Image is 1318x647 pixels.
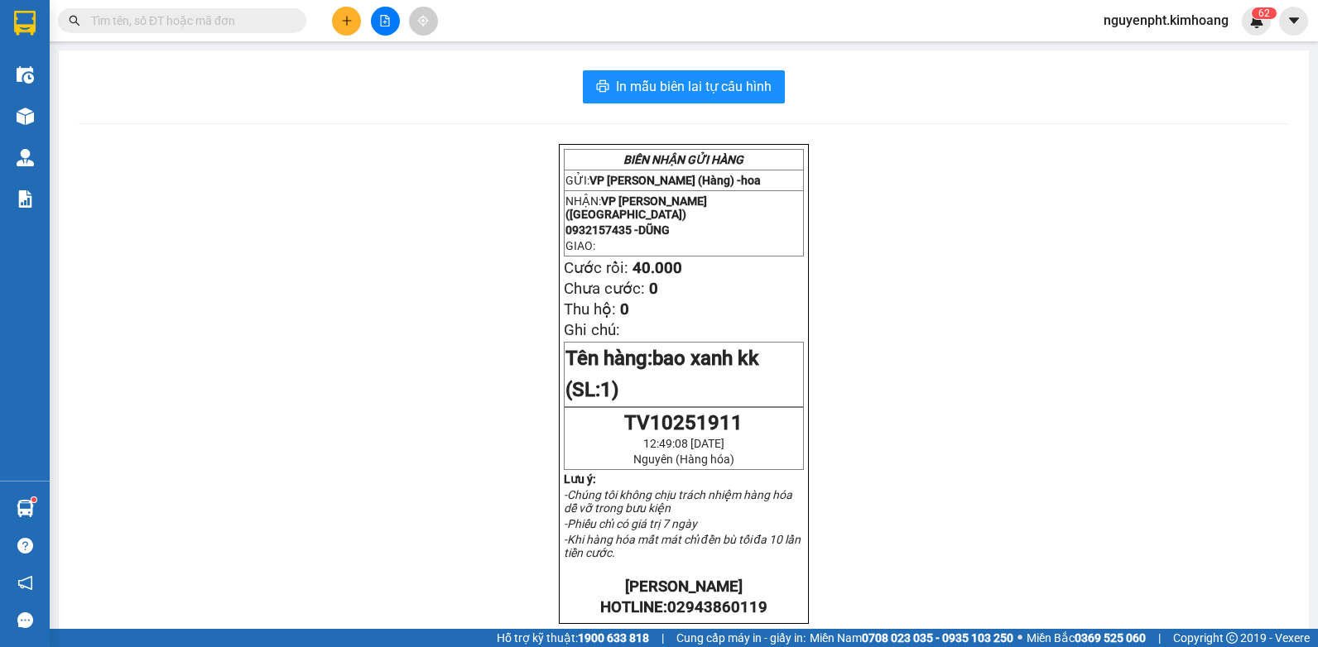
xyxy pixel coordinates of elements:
span: bao xanh kk (SL: [565,347,759,401]
span: search [69,15,80,26]
span: notification [17,575,33,591]
span: hoa [741,174,761,187]
span: Miền Nam [810,629,1013,647]
sup: 1 [31,497,36,502]
sup: 62 [1252,7,1277,19]
span: 40.000 [633,259,682,277]
span: VP [PERSON_NAME] ([GEOGRAPHIC_DATA]) [565,194,707,221]
strong: 1900 633 818 [578,631,649,645]
span: VP [PERSON_NAME] (Hàng) - [589,174,761,187]
span: 0 [649,280,658,298]
img: icon-new-feature [1249,13,1264,28]
span: Thu hộ: [564,300,616,319]
img: solution-icon [17,190,34,208]
p: NHẬN: [565,194,802,221]
em: -Phiếu chỉ có giá trị 7 ngày [564,517,697,530]
strong: Lưu ý: [564,472,596,486]
img: warehouse-icon [17,66,34,84]
button: file-add [371,7,400,36]
span: Cung cấp máy in - giấy in: [676,629,806,647]
strong: 0708 023 035 - 0935 103 250 [862,631,1013,645]
input: Tìm tên, số ĐT hoặc mã đơn [91,12,286,30]
span: Nguyên (Hàng hóa) [633,453,734,466]
strong: [PERSON_NAME] [625,578,743,596]
span: TV10251911 [624,411,743,434]
strong: HOTLINE: [600,598,767,616]
span: 12:49:08 [DATE] [643,437,724,450]
span: Miền Bắc [1027,629,1146,647]
em: -Khi hàng hóa mất mát chỉ đền bù tối đa 10 lần tiền cước. [564,533,801,559]
span: nguyenpht.kimhoang [1090,10,1242,31]
span: question-circle [17,538,33,554]
span: GIAO: [565,239,595,252]
strong: 0369 525 060 [1075,631,1146,645]
span: Ghi chú: [564,321,620,339]
img: warehouse-icon [17,108,34,125]
span: copyright [1226,632,1238,644]
span: 6 [1258,7,1264,19]
span: 0 [620,300,629,319]
button: plus [332,7,361,36]
img: warehouse-icon [17,149,34,166]
span: In mẫu biên lai tự cấu hình [616,76,772,97]
strong: BIÊN NHẬN GỬI HÀNG [623,153,743,166]
span: 2 [1264,7,1270,19]
span: printer [596,79,609,95]
span: 02943860119 [667,598,767,616]
img: warehouse-icon [17,500,34,517]
em: -Chúng tôi không chịu trách nhiệm hàng hóa dễ vỡ trong bưu kiện [564,488,792,515]
button: aim [409,7,438,36]
span: 1) [600,378,618,401]
span: | [1158,629,1161,647]
span: file-add [379,15,391,26]
span: | [661,629,664,647]
button: printerIn mẫu biên lai tự cấu hình [583,70,785,103]
span: DŨNG [638,223,670,237]
span: 0932157435 - [565,223,670,237]
span: caret-down [1287,13,1301,28]
span: Hỗ trợ kỹ thuật: [497,629,649,647]
span: Tên hàng: [565,347,759,401]
span: Chưa cước: [564,280,645,298]
span: Cước rồi: [564,259,628,277]
span: message [17,612,33,628]
span: plus [341,15,353,26]
span: aim [417,15,429,26]
p: GỬI: [565,174,802,187]
button: caret-down [1279,7,1308,36]
img: logo-vxr [14,11,36,36]
span: ⚪️ [1017,635,1022,641]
